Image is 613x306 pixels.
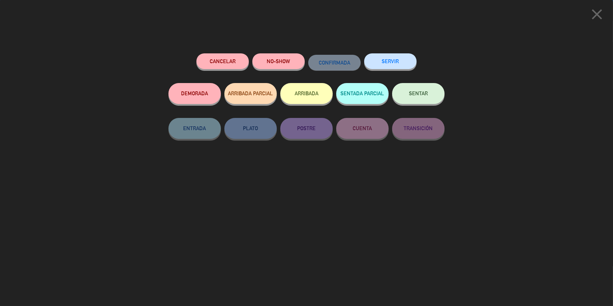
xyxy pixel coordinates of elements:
[280,118,333,139] button: POSTRE
[392,83,445,104] button: SENTAR
[280,83,333,104] button: ARRIBADA
[336,118,389,139] button: CUENTA
[409,90,428,96] span: SENTAR
[228,90,273,96] span: ARRIBADA PARCIAL
[168,118,221,139] button: ENTRADA
[364,53,417,69] button: SERVIR
[252,53,305,69] button: NO-SHOW
[336,83,389,104] button: SENTADA PARCIAL
[224,118,277,139] button: PLATO
[196,53,249,69] button: Cancelar
[308,55,361,70] button: CONFIRMADA
[392,118,445,139] button: TRANSICIÓN
[168,83,221,104] button: DEMORADA
[224,83,277,104] button: ARRIBADA PARCIAL
[319,60,350,66] span: CONFIRMADA
[588,6,606,23] i: close
[586,5,608,26] button: close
